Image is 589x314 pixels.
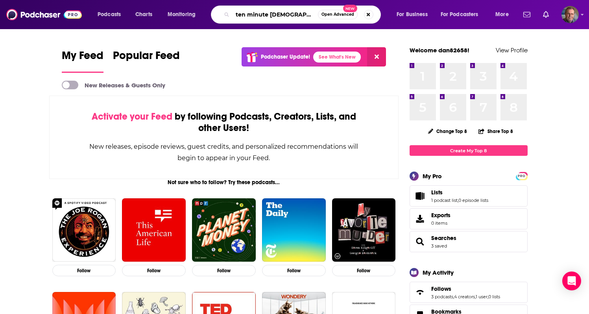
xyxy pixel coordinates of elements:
[412,287,428,298] a: Follows
[423,126,472,136] button: Change Top 8
[561,6,579,23] button: Show profile menu
[453,294,454,299] span: ,
[52,198,116,262] img: The Joe Rogan Experience
[540,8,552,21] a: Show notifications dropdown
[410,145,528,156] a: Create My Top 8
[410,208,528,229] a: Exports
[431,243,447,249] a: 3 saved
[423,269,454,276] div: My Activity
[410,282,528,303] span: Follows
[62,49,103,67] span: My Feed
[562,272,581,290] div: Open Intercom Messenger
[318,10,358,19] button: Open AdvancedNew
[488,294,500,299] a: 0 lists
[454,294,475,299] a: 4 creators
[49,179,399,186] div: Not sure who to follow? Try these podcasts...
[192,198,256,262] img: Planet Money
[412,213,428,224] span: Exports
[410,231,528,252] span: Searches
[89,141,359,164] div: New releases, episode reviews, guest credits, and personalized recommendations will begin to appe...
[431,220,451,226] span: 0 items
[52,265,116,276] button: Follow
[92,8,131,21] button: open menu
[431,212,451,219] span: Exports
[431,285,500,292] a: Follows
[478,124,513,139] button: Share Top 8
[431,294,453,299] a: 3 podcasts
[6,7,82,22] img: Podchaser - Follow, Share and Rate Podcasts
[410,46,469,54] a: Welcome dan82658!
[135,9,152,20] span: Charts
[262,265,326,276] button: Follow
[520,8,534,21] a: Show notifications dropdown
[218,6,388,24] div: Search podcasts, credits, & more...
[262,198,326,262] img: The Daily
[561,6,579,23] img: User Profile
[423,172,442,180] div: My Pro
[561,6,579,23] span: Logged in as dan82658
[113,49,180,73] a: Popular Feed
[62,81,165,89] a: New Releases & Guests Only
[431,189,443,196] span: Lists
[441,9,478,20] span: For Podcasters
[431,235,456,242] a: Searches
[62,49,103,73] a: My Feed
[487,294,488,299] span: ,
[122,198,186,262] img: This American Life
[495,9,509,20] span: More
[496,46,528,54] a: View Profile
[92,111,172,122] span: Activate your Feed
[313,52,361,63] a: See What's New
[168,9,196,20] span: Monitoring
[233,8,318,21] input: Search podcasts, credits, & more...
[431,189,488,196] a: Lists
[458,198,488,203] a: 0 episode lists
[321,13,354,17] span: Open Advanced
[89,111,359,134] div: by following Podcasts, Creators, Lists, and other Users!
[162,8,206,21] button: open menu
[122,265,186,276] button: Follow
[412,190,428,201] a: Lists
[517,173,526,179] a: PRO
[130,8,157,21] a: Charts
[98,9,121,20] span: Podcasts
[410,185,528,207] span: Lists
[113,49,180,67] span: Popular Feed
[476,294,487,299] a: 1 user
[397,9,428,20] span: For Business
[431,285,451,292] span: Follows
[332,265,396,276] button: Follow
[332,198,396,262] img: My Favorite Murder with Karen Kilgariff and Georgia Hardstark
[490,8,519,21] button: open menu
[436,8,490,21] button: open menu
[192,265,256,276] button: Follow
[343,5,357,12] span: New
[431,198,458,203] a: 1 podcast list
[475,294,476,299] span: ,
[412,236,428,247] a: Searches
[261,54,310,60] p: Podchaser Update!
[391,8,438,21] button: open menu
